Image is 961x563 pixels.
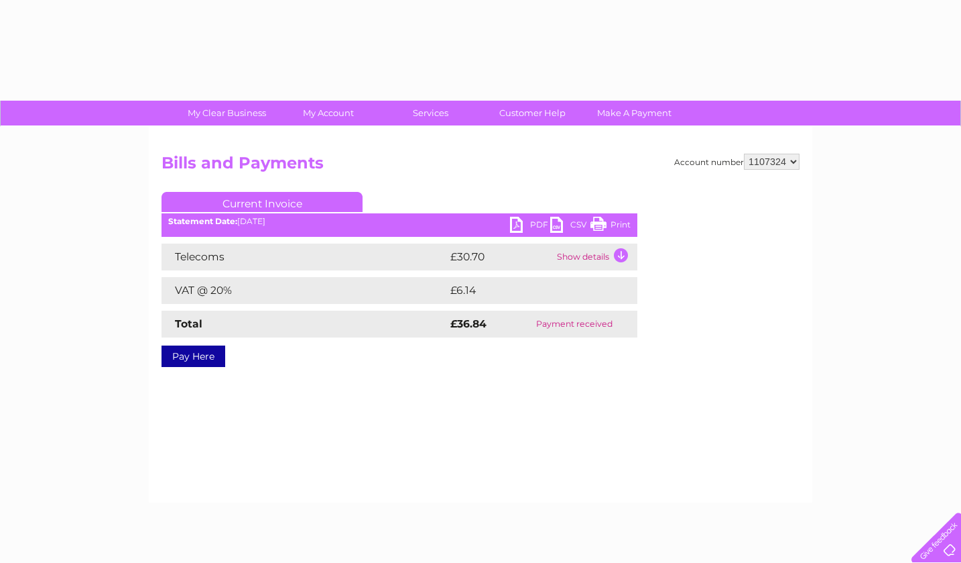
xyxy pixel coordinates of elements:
td: Show details [554,244,637,270]
a: PDF [510,217,550,236]
a: My Clear Business [172,101,282,125]
a: Print [590,217,631,236]
strong: Total [175,317,202,330]
a: Customer Help [477,101,588,125]
a: Pay Here [162,346,225,367]
td: Payment received [512,311,637,338]
div: [DATE] [162,217,637,226]
td: VAT @ 20% [162,277,447,304]
a: Current Invoice [162,192,363,212]
div: Account number [674,154,799,170]
a: CSV [550,217,590,236]
strong: £36.84 [450,317,487,330]
td: Telecoms [162,244,447,270]
td: £6.14 [447,277,604,304]
b: Statement Date: [168,216,237,226]
a: My Account [273,101,384,125]
h2: Bills and Payments [162,154,799,179]
a: Make A Payment [579,101,690,125]
td: £30.70 [447,244,554,270]
a: Services [375,101,486,125]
